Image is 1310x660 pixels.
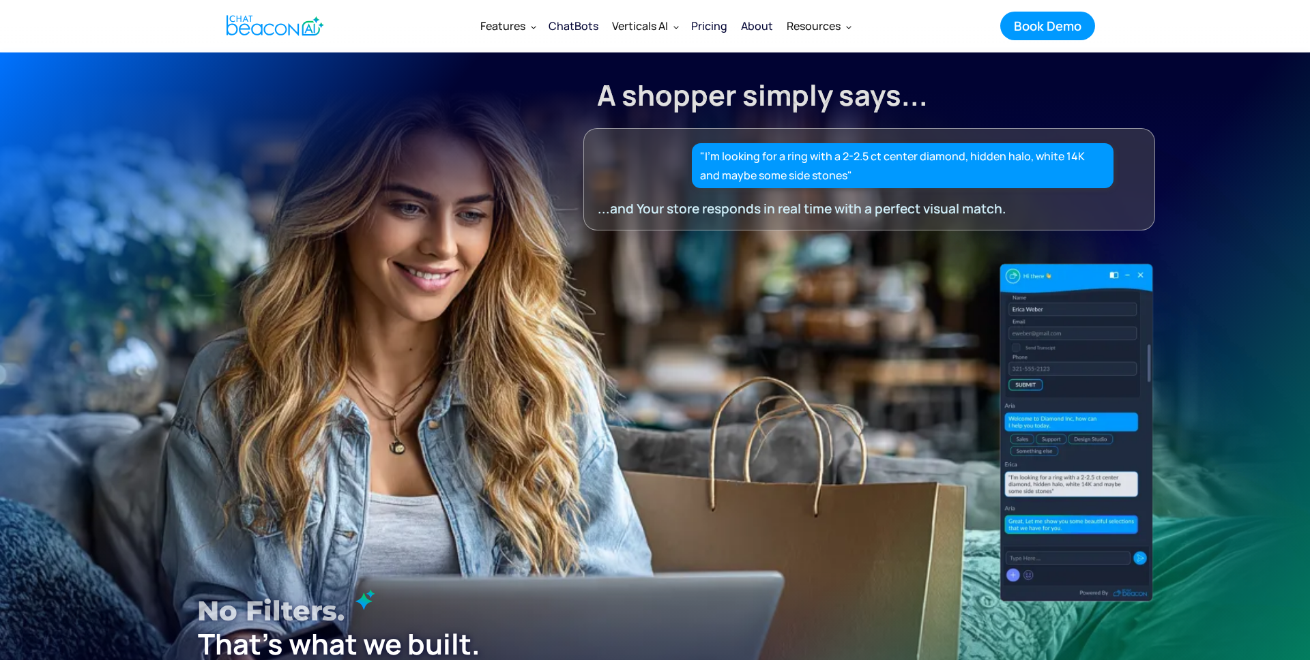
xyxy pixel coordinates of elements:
div: Verticals AI [605,10,684,42]
a: home [215,9,332,42]
img: Dropdown [846,24,851,29]
div: About [741,16,773,35]
img: Dropdown [673,24,679,29]
h1: No filters. [197,589,616,633]
a: Pricing [684,8,734,44]
div: Pricing [691,16,727,35]
a: ChatBots [542,8,605,44]
strong: A shopper simply says... [597,76,928,114]
div: Features [474,10,542,42]
img: ChatBeacon New UI Experience [654,260,1156,607]
div: Resources [780,10,857,42]
div: ChatBots [549,16,598,35]
div: ...and Your store responds in real time with a perfect visual match. [598,199,1111,218]
div: Resources [787,16,841,35]
div: Verticals AI [612,16,668,35]
a: About [734,8,780,44]
div: Features [480,16,525,35]
div: "I’m looking for a ring with a 2-2.5 ct center diamond, hidden halo, white 14K and maybe some sid... [700,147,1106,185]
img: Dropdown [531,24,536,29]
div: Book Demo [1014,17,1081,35]
a: Book Demo [1000,12,1095,40]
